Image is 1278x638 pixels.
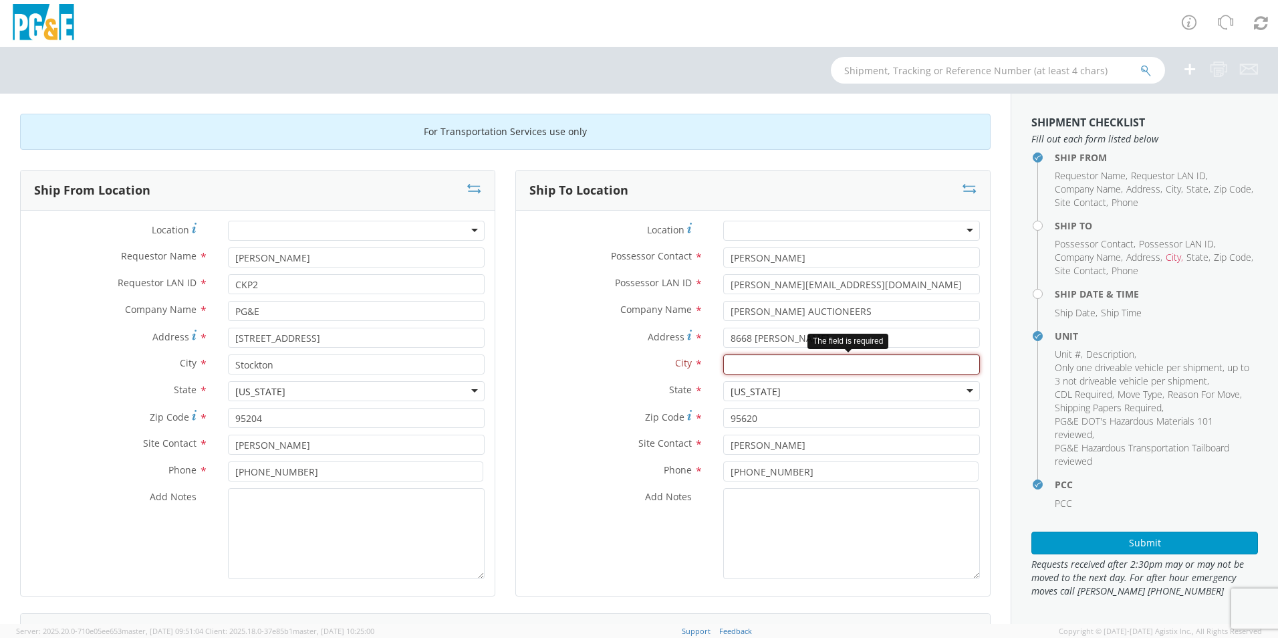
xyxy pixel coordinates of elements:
span: Address [648,330,684,343]
li: , [1055,237,1136,251]
span: Company Name [620,303,692,316]
span: Description [1086,348,1134,360]
li: , [1055,401,1164,415]
span: Add Notes [645,490,692,503]
span: Site Contact [143,437,197,449]
span: City [1166,251,1181,263]
span: PG&E Hazardous Transportation Tailboard reviewed [1055,441,1229,467]
span: Phone [664,463,692,476]
li: , [1055,361,1255,388]
span: Requestor Name [1055,169,1126,182]
li: , [1055,169,1128,183]
a: Support [682,626,711,636]
li: , [1214,251,1253,264]
span: PG&E DOT's Hazardous Materials 101 reviewed [1055,415,1213,441]
span: Phone [1112,196,1138,209]
div: The field is required [807,334,888,349]
span: Zip Code [1214,183,1251,195]
li: , [1168,388,1242,401]
span: State [1186,251,1208,263]
span: Reason For Move [1168,388,1240,401]
li: , [1055,196,1108,209]
span: Add Notes [150,490,197,503]
span: Requestor LAN ID [118,276,197,289]
h4: Ship From [1055,152,1258,163]
span: Possessor LAN ID [615,276,692,289]
button: Submit [1031,532,1258,554]
span: City [1166,183,1181,195]
span: Requestor Name [121,249,197,262]
span: Company Name [125,303,197,316]
span: Site Contact [1055,196,1106,209]
span: Ship Date [1055,306,1096,319]
div: [US_STATE] [235,385,285,399]
span: Phone [168,463,197,476]
span: Possessor Contact [611,249,692,262]
span: Only one driveable vehicle per shipment, up to 3 not driveable vehicle per shipment [1055,361,1249,387]
div: [US_STATE] [731,385,781,399]
span: Company Name [1055,183,1121,195]
span: State [669,383,692,396]
span: Address [152,330,189,343]
span: Site Contact [1055,264,1106,277]
li: , [1214,183,1253,196]
li: , [1139,237,1216,251]
h4: Unit [1055,331,1258,341]
span: PCC [1055,497,1072,510]
li: , [1126,251,1162,264]
span: Possessor Contact [1055,237,1134,250]
span: Requests received after 2:30pm may or may not be moved to the next day. For after hour emergency ... [1031,558,1258,598]
span: City [675,356,692,369]
span: Zip Code [150,411,189,423]
span: Server: 2025.20.0-710e05ee653 [16,626,203,636]
span: Ship Time [1101,306,1142,319]
li: , [1055,251,1123,264]
span: master, [DATE] 09:51:04 [122,626,203,636]
li: , [1118,388,1164,401]
li: , [1055,306,1098,320]
span: Zip Code [1214,251,1251,263]
span: Zip Code [645,411,684,423]
a: Feedback [719,626,752,636]
span: CDL Required [1055,388,1112,401]
span: Location [152,223,189,236]
li: , [1055,388,1114,401]
div: For Transportation Services use only [20,114,991,150]
span: Location [647,223,684,236]
span: Company Name [1055,251,1121,263]
strong: Shipment Checklist [1031,115,1145,130]
li: , [1131,169,1208,183]
span: Unit # [1055,348,1081,360]
h4: Ship Date & Time [1055,289,1258,299]
span: Possessor LAN ID [1139,237,1214,250]
h3: Ship To Location [529,184,628,197]
span: Phone [1112,264,1138,277]
li: , [1055,264,1108,278]
li: , [1055,415,1255,441]
span: Shipping Papers Required [1055,401,1162,414]
img: pge-logo-06675f144f4cfa6a6814.png [10,4,77,43]
span: master, [DATE] 10:25:00 [293,626,374,636]
h4: PCC [1055,480,1258,490]
h3: Ship From Location [34,184,150,197]
span: State [174,383,197,396]
span: Client: 2025.18.0-37e85b1 [205,626,374,636]
li: , [1126,183,1162,196]
li: , [1055,348,1083,361]
span: City [180,356,197,369]
input: Shipment, Tracking or Reference Number (at least 4 chars) [831,57,1165,84]
li: , [1186,251,1210,264]
li: , [1166,183,1183,196]
li: , [1186,183,1210,196]
span: Move Type [1118,388,1162,401]
span: Copyright © [DATE]-[DATE] Agistix Inc., All Rights Reserved [1059,626,1262,637]
span: Site Contact [638,437,692,449]
span: Address [1126,251,1160,263]
li: , [1086,348,1136,361]
span: Requestor LAN ID [1131,169,1206,182]
h4: Ship To [1055,221,1258,231]
span: Address [1126,183,1160,195]
li: , [1055,183,1123,196]
span: Fill out each form listed below [1031,132,1258,146]
li: , [1166,251,1183,264]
